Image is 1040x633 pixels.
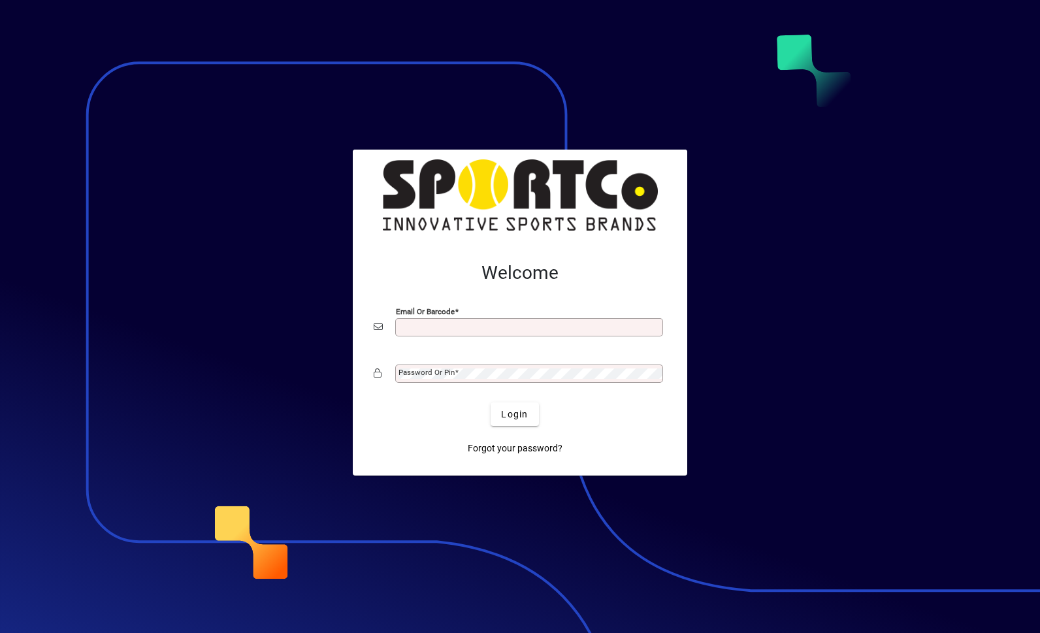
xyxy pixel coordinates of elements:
span: Forgot your password? [468,442,562,455]
button: Login [491,402,538,426]
mat-label: Email or Barcode [396,307,455,316]
span: Login [501,408,528,421]
mat-label: Password or Pin [398,368,455,377]
a: Forgot your password? [463,436,568,460]
h2: Welcome [374,262,666,284]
